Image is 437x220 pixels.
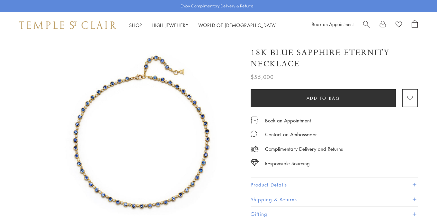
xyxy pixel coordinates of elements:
p: Complimentary Delivery and Returns [265,145,343,153]
a: Book an Appointment [265,117,311,124]
a: World of [DEMOGRAPHIC_DATA]World of [DEMOGRAPHIC_DATA] [198,22,277,28]
a: High JewelleryHigh Jewellery [152,22,189,28]
a: Open Shopping Bag [412,20,418,30]
button: Shipping & Returns [251,192,418,207]
h1: 18K Blue Sapphire Eternity Necklace [251,47,418,70]
a: Book an Appointment [312,21,353,27]
span: Add to bag [307,95,340,102]
a: ShopShop [129,22,142,28]
span: $55,000 [251,73,274,81]
a: Search [363,20,370,30]
img: icon_appointment.svg [251,117,258,124]
img: MessageIcon-01_2.svg [251,130,257,137]
img: Temple St. Clair [19,21,116,29]
img: icon_sourcing.svg [251,159,259,166]
nav: Main navigation [129,21,277,29]
button: Product Details [251,177,418,192]
p: Enjoy Complimentary Delivery & Returns [181,3,254,9]
a: View Wishlist [396,20,402,30]
div: Responsible Sourcing [265,159,310,167]
button: Add to bag [251,89,396,107]
img: icon_delivery.svg [251,145,259,153]
div: Contact an Ambassador [265,130,317,139]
